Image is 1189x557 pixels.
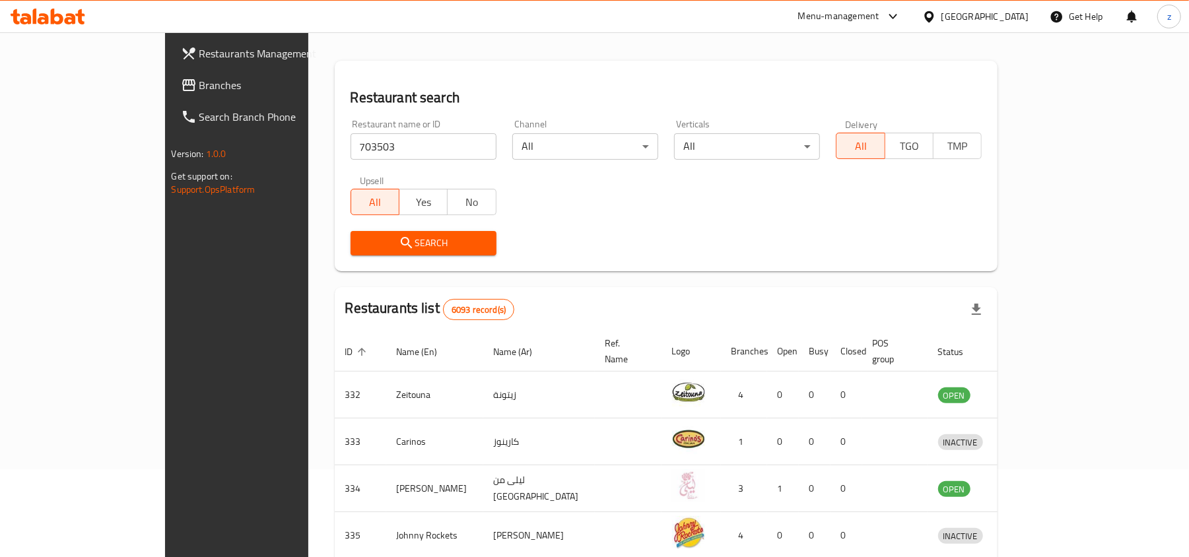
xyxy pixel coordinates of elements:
[721,331,767,372] th: Branches
[938,387,970,403] div: OPEN
[798,9,879,24] div: Menu-management
[721,418,767,465] td: 1
[767,331,799,372] th: Open
[939,137,976,156] span: TMP
[172,168,232,185] span: Get support on:
[674,133,820,160] div: All
[453,193,491,212] span: No
[199,46,353,61] span: Restaurants Management
[721,465,767,512] td: 3
[351,189,399,215] button: All
[842,137,879,156] span: All
[672,422,705,455] img: Carinos
[1167,9,1171,24] span: z
[799,418,831,465] td: 0
[351,88,982,108] h2: Restaurant search
[672,516,705,549] img: Johnny Rockets
[170,69,364,101] a: Branches
[351,133,496,160] input: Search for restaurant name or ID..
[199,109,353,125] span: Search Branch Phone
[938,388,970,403] span: OPEN
[938,529,983,544] span: INACTIVE
[361,235,486,251] span: Search
[845,119,878,129] label: Delivery
[938,344,981,360] span: Status
[605,335,646,367] span: Ref. Name
[206,145,226,162] span: 1.0.0
[831,418,862,465] td: 0
[345,298,515,320] h2: Restaurants list
[799,372,831,418] td: 0
[885,133,934,159] button: TGO
[933,133,982,159] button: TMP
[172,145,204,162] span: Version:
[512,133,658,160] div: All
[399,189,448,215] button: Yes
[961,294,992,325] div: Export file
[170,38,364,69] a: Restaurants Management
[443,299,514,320] div: Total records count
[335,13,465,34] h2: Menu management
[386,418,483,465] td: Carinos
[483,418,595,465] td: كارينوز
[873,335,912,367] span: POS group
[831,331,862,372] th: Closed
[767,465,799,512] td: 1
[938,481,970,497] div: OPEN
[891,137,928,156] span: TGO
[447,189,496,215] button: No
[494,344,550,360] span: Name (Ar)
[831,465,862,512] td: 0
[351,231,496,255] button: Search
[799,331,831,372] th: Busy
[672,469,705,502] img: Leila Min Lebnan
[386,372,483,418] td: Zeitouna
[721,372,767,418] td: 4
[483,465,595,512] td: ليلى من [GEOGRAPHIC_DATA]
[170,101,364,133] a: Search Branch Phone
[405,193,442,212] span: Yes
[941,9,1029,24] div: [GEOGRAPHIC_DATA]
[831,372,862,418] td: 0
[767,372,799,418] td: 0
[938,528,983,544] div: INACTIVE
[938,434,983,450] div: INACTIVE
[345,344,370,360] span: ID
[172,181,255,198] a: Support.OpsPlatform
[672,376,705,409] img: Zeitouna
[360,176,384,185] label: Upsell
[767,418,799,465] td: 0
[836,133,885,159] button: All
[938,435,983,450] span: INACTIVE
[444,304,514,316] span: 6093 record(s)
[938,482,970,497] span: OPEN
[662,331,721,372] th: Logo
[386,465,483,512] td: [PERSON_NAME]
[199,77,353,93] span: Branches
[357,193,394,212] span: All
[799,465,831,512] td: 0
[483,372,595,418] td: زيتونة
[397,344,455,360] span: Name (En)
